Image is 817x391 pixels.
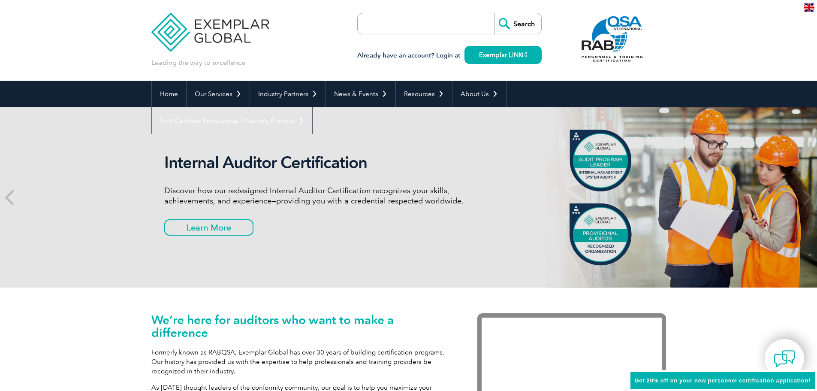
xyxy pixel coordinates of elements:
h1: We’re here for auditors who want to make a difference [151,313,452,339]
p: Formerly known as RABQSA, Exemplar Global has over 30 years of building certification programs. O... [151,348,452,376]
a: Home [152,81,186,107]
a: Learn More [164,219,253,236]
img: contact-chat.png [774,348,795,370]
p: Leading the way to excellence [151,58,245,67]
a: Resources [396,81,452,107]
h2: Internal Auditor Certification [164,153,486,173]
a: Exemplar LINK [464,46,542,64]
a: About Us [452,81,506,107]
input: Search [494,13,541,34]
a: Find Certified Professional / Training Provider [152,107,312,134]
img: en [804,3,814,12]
p: Discover how our redesigned Internal Auditor Certification recognizes your skills, achievements, ... [164,185,486,206]
a: Our Services [187,81,250,107]
span: Get 20% off on your new personnel certification application! [635,377,811,384]
img: open_square.png [522,52,527,57]
a: Industry Partners [250,81,326,107]
h3: Already have an account? Login at [357,50,542,61]
a: News & Events [326,81,395,107]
